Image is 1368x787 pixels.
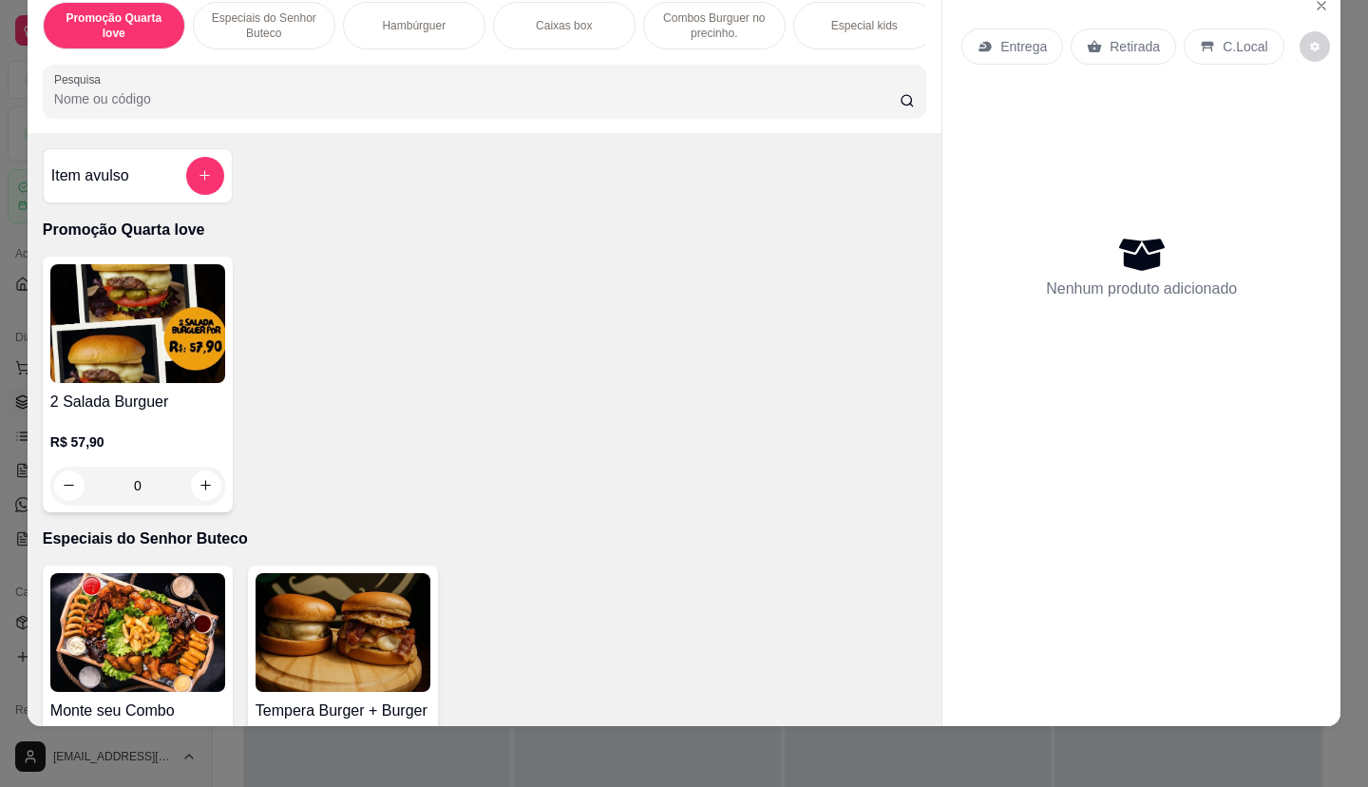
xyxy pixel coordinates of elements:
p: Especial kids [831,18,898,33]
button: increase-product-quantity [191,470,221,501]
button: decrease-product-quantity [54,470,85,501]
input: Pesquisa [54,89,901,108]
h4: Tempera Burger + Burger Buteco [256,700,430,745]
button: add-separate-item [186,157,224,195]
img: product-image [256,573,430,692]
label: Pesquisa [54,71,107,87]
p: Promoção Quarta love [59,10,169,41]
button: decrease-product-quantity [1300,31,1330,62]
p: Combos Burguer no precinho. [659,10,769,41]
p: Hambúrguer [382,18,446,33]
h4: Item avulso [51,164,129,187]
p: Caixas box [536,18,592,33]
p: Promoção Quarta love [43,219,926,241]
img: product-image [50,573,225,692]
p: R$ 57,90 [50,432,225,451]
p: C.Local [1223,37,1267,56]
img: product-image [50,264,225,383]
p: Especiais do Senhor Buteco [43,528,926,550]
p: Nenhum produto adicionado [1046,278,1237,300]
p: Retirada [1110,37,1160,56]
h4: Monte seu Combo [50,700,225,722]
h4: 2 Salada Burguer [50,391,225,413]
p: Especiais do Senhor Buteco [209,10,319,41]
p: Entrega [1000,37,1047,56]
